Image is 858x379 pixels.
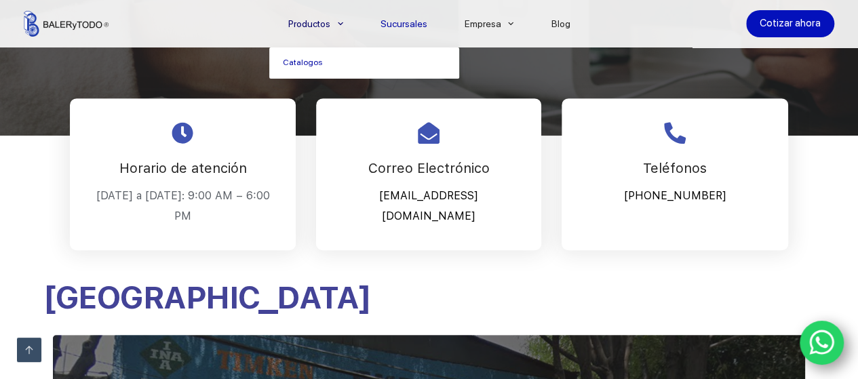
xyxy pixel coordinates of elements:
[333,186,524,227] p: [EMAIL_ADDRESS][DOMAIN_NAME]
[43,279,371,316] span: [GEOGRAPHIC_DATA]
[269,47,459,79] a: Catalogos
[24,11,109,37] img: Balerytodo
[96,189,273,222] span: [DATE] a [DATE]: 9:00 AM – 6:00 PM
[643,160,707,176] span: Teléfonos
[800,321,844,365] a: WhatsApp
[17,338,41,362] a: Ir arriba
[746,10,834,37] a: Cotizar ahora
[368,160,489,176] span: Correo Electrónico
[119,160,246,176] span: Horario de atención
[579,186,771,206] p: [PHONE_NUMBER]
